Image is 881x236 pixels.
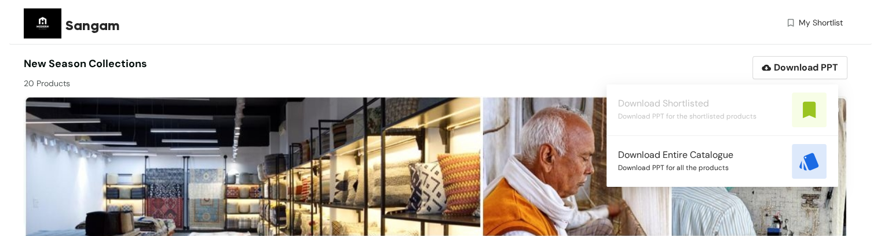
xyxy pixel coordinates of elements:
span: New season collections [24,57,147,71]
span: Download Shortlisted [618,97,709,110]
div: 20 Products [24,72,436,90]
img: wishlist [785,17,796,29]
img: Buyer Portal [24,5,61,42]
span: Download PPT for the shortlisted products [618,110,756,123]
button: Download PPT [752,56,847,79]
span: Download Entire Catalogue [618,149,733,161]
img: catlougue [792,144,827,179]
span: Sangam [65,15,120,36]
span: Download PPT [774,60,838,75]
span: Download PPT for all the products [618,161,729,174]
img: Approve [792,93,827,127]
span: My Shortlist [799,17,843,29]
